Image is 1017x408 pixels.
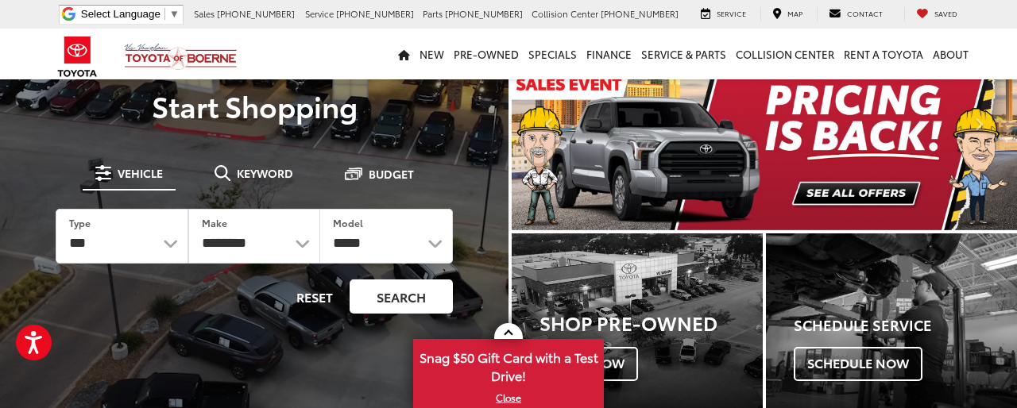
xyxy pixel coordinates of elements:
a: Specials [524,29,582,79]
span: Snag $50 Gift Card with a Test Drive! [415,341,602,389]
span: Schedule Now [794,347,922,380]
section: Carousel section with vehicle pictures - may contain disclaimers. [512,17,1017,230]
label: Model [333,216,363,229]
p: Start Shopping [33,90,475,121]
a: Contact [817,7,895,21]
span: Contact [847,8,883,18]
button: Click to view previous picture. [512,48,587,198]
a: Map [760,7,814,21]
span: Service [717,8,746,18]
span: Sales [194,7,215,20]
span: Saved [934,8,957,18]
a: About [928,29,973,79]
a: Finance [582,29,636,79]
a: Service [689,7,758,21]
span: [PHONE_NUMBER] [601,7,679,20]
a: Service & Parts: Opens in a new tab [636,29,731,79]
span: ▼ [169,8,180,20]
label: Make [202,216,227,229]
h3: Shop Pre-Owned [539,312,763,333]
span: Collision Center [532,7,598,20]
a: My Saved Vehicles [904,7,969,21]
img: Vic Vaughan Toyota of Boerne [124,43,238,71]
img: Clearance Pricing Is Back [512,17,1017,230]
a: New [415,29,449,79]
span: ​ [164,8,165,20]
button: Search [350,279,453,314]
h4: Schedule Service [794,318,1017,333]
span: Map [787,8,802,18]
a: Pre-Owned [449,29,524,79]
span: [PHONE_NUMBER] [445,7,523,20]
span: [PHONE_NUMBER] [217,7,295,20]
button: Click to view next picture. [942,48,1017,198]
a: Home [393,29,415,79]
span: Select Language [81,8,160,20]
span: [PHONE_NUMBER] [336,7,414,20]
span: Vehicle [118,167,163,179]
span: Service [305,7,334,20]
div: carousel slide number 1 of 2 [512,17,1017,230]
span: Keyword [237,167,293,179]
a: Rent a Toyota [839,29,928,79]
button: Reset [283,279,346,314]
span: Parts [423,7,443,20]
img: Toyota [48,31,107,83]
label: Type [69,216,91,229]
a: Collision Center [731,29,839,79]
a: Select Language​ [81,8,180,20]
span: Budget [369,168,414,179]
